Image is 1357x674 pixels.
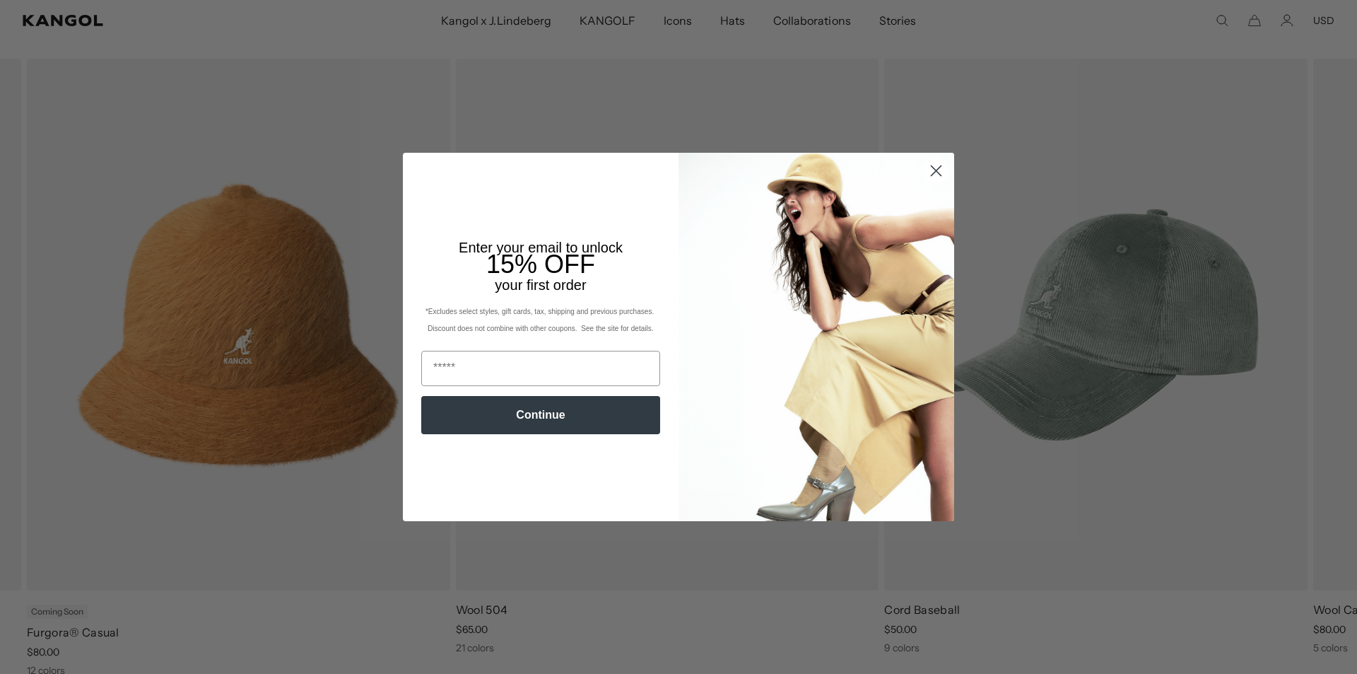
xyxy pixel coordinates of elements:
button: Close dialog [924,158,948,183]
span: your first order [495,277,586,293]
span: 15% OFF [486,250,595,279]
button: Continue [421,396,660,434]
input: Email [421,351,660,386]
span: *Excludes select styles, gift cards, tax, shipping and previous purchases. Discount does not comb... [425,308,656,332]
img: 93be19ad-e773-4382-80b9-c9d740c9197f.jpeg [678,153,954,521]
span: Enter your email to unlock [459,240,623,255]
